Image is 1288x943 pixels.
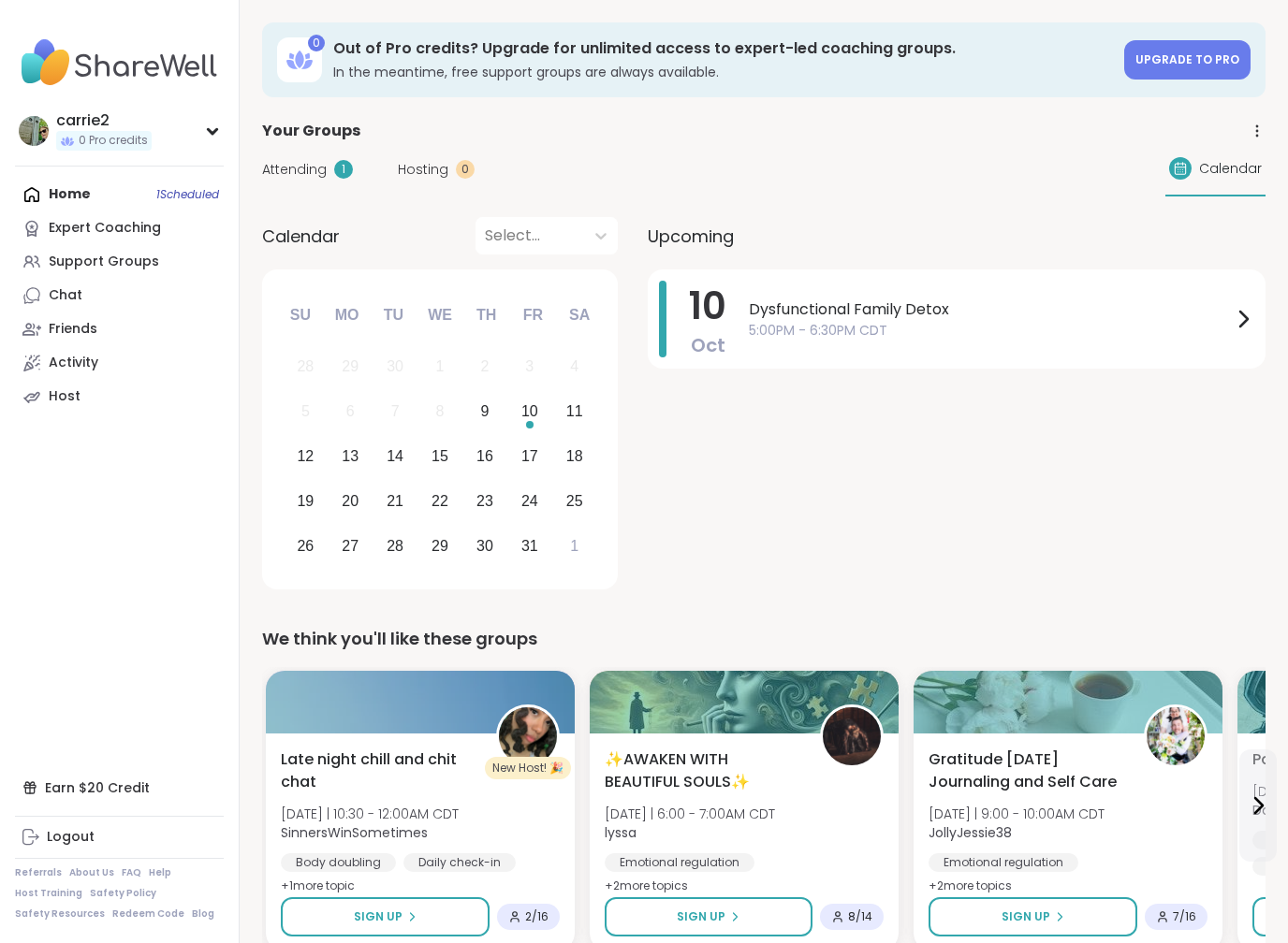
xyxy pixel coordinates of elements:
a: Friends [15,312,224,346]
h3: Out of Pro credits? Upgrade for unlimited access to expert-led coaching groups. [333,38,1113,59]
span: Attending [262,160,327,180]
a: Safety Policy [90,887,156,900]
div: 24 [521,488,538,514]
div: Not available Saturday, October 4th, 2025 [554,347,594,387]
a: FAQ [122,866,141,879]
div: Choose Saturday, October 11th, 2025 [554,392,594,432]
div: 15 [432,443,448,469]
span: Sign Up [354,908,402,925]
a: Chat [15,279,224,312]
a: Logout [15,820,224,854]
div: 9 [480,399,489,424]
div: 11 [566,399,583,424]
div: Expert Coaching [49,219,161,238]
button: Sign Up [605,897,812,936]
button: Sign Up [281,897,490,936]
div: Not available Monday, September 29th, 2025 [330,347,371,387]
a: Activity [15,346,224,380]
div: Emotional regulation [929,853,1078,872]
span: 0 Pro credits [79,133,148,149]
div: Th [466,295,507,336]
a: Expert Coaching [15,211,224,245]
span: 8 / 14 [848,909,872,924]
h3: In the meantime, free support groups are always available. [333,63,1113,81]
span: Sign Up [677,908,725,925]
b: JollyJessie38 [929,823,1012,842]
span: [DATE] | 10:30 - 12:00AM CDT [281,805,459,823]
div: Choose Saturday, October 18th, 2025 [554,437,594,477]
span: Hosting [398,160,448,180]
div: Choose Friday, October 10th, 2025 [509,392,549,432]
b: SinnersWinSometimes [281,823,428,842]
div: 8 [436,399,445,424]
div: 0 [308,35,325,51]
div: 16 [476,443,493,469]
div: 2 [480,354,489,379]
div: 29 [342,354,359,379]
div: 23 [476,488,493,514]
div: 19 [297,488,314,514]
div: Choose Friday, October 31st, 2025 [509,526,549,566]
div: Activity [49,354,98,372]
div: Not available Tuesday, October 7th, 2025 [375,392,416,432]
img: lyssa [823,707,881,765]
div: 1 [570,533,578,559]
div: 1 [436,354,445,379]
div: Choose Wednesday, October 29th, 2025 [420,526,461,566]
div: Emotional regulation [605,853,754,872]
div: 17 [521,443,538,469]
div: Fr [512,295,553,336]
a: Referrals [15,866,62,879]
a: Redeem Code [112,907,184,921]
span: ✨AWAKEN WITH BEAUTIFUL SOULS✨ [605,748,799,793]
div: carrie2 [56,110,152,131]
div: Choose Tuesday, October 14th, 2025 [375,437,416,477]
div: Choose Tuesday, October 28th, 2025 [375,526,416,566]
div: Choose Thursday, October 30th, 2025 [465,526,505,566]
a: Host Training [15,887,82,900]
div: Choose Sunday, October 26th, 2025 [285,526,326,566]
div: Body doubling [281,853,396,872]
div: Chat [49,286,82,305]
div: Su [280,295,321,336]
div: 12 [297,443,314,469]
div: Choose Friday, October 17th, 2025 [509,437,549,477]
span: Late night chill and chit chat [281,748,476,793]
div: Sa [559,295,600,336]
a: Upgrade to Pro [1124,40,1251,80]
span: Your Groups [262,120,360,142]
div: Not available Monday, October 6th, 2025 [330,392,371,432]
div: 20 [342,488,359,514]
div: Not available Thursday, October 2nd, 2025 [465,347,505,387]
span: Calendar [1199,159,1262,179]
div: New Host! 🎉 [485,757,571,779]
div: 1 [334,160,353,179]
a: About Us [69,866,114,879]
div: Not available Tuesday, September 30th, 2025 [375,347,416,387]
img: ShareWell Nav Logo [15,30,224,95]
div: Choose Friday, October 24th, 2025 [509,481,549,521]
div: 28 [387,533,403,559]
a: Host [15,380,224,413]
span: 5:00PM - 6:30PM CDT [749,321,1232,341]
span: Oct [691,332,725,358]
div: 0 [456,160,475,179]
span: Upgrade to Pro [1135,51,1239,67]
b: lyssa [605,823,637,842]
img: JollyJessie38 [1147,707,1205,765]
span: [DATE] | 6:00 - 7:00AM CDT [605,805,775,823]
div: Choose Monday, October 13th, 2025 [330,437,371,477]
a: Support Groups [15,245,224,279]
span: Calendar [262,224,340,249]
div: 26 [297,533,314,559]
div: Choose Thursday, October 23rd, 2025 [465,481,505,521]
div: 31 [521,533,538,559]
div: Logout [47,828,95,847]
div: Support Groups [49,253,159,271]
div: 4 [570,354,578,379]
div: 21 [387,488,403,514]
div: Choose Wednesday, October 22nd, 2025 [420,481,461,521]
div: Not available Sunday, October 5th, 2025 [285,392,326,432]
div: 28 [297,354,314,379]
div: 29 [432,533,448,559]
